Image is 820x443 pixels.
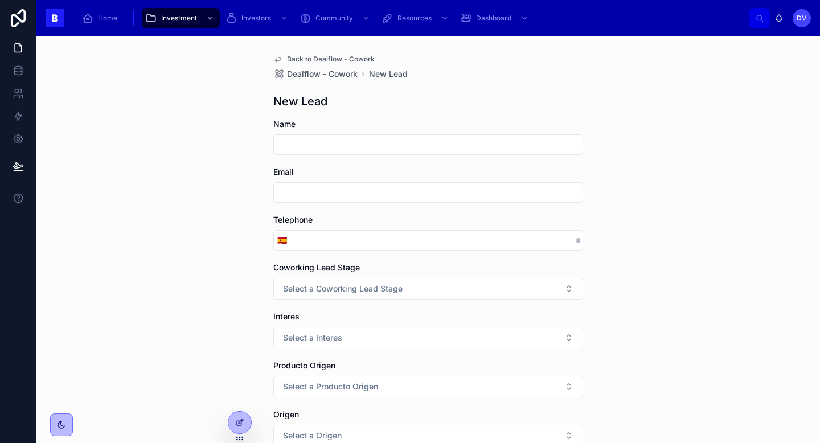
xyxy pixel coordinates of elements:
button: Select Button [274,230,290,251]
span: Dashboard [476,14,511,23]
a: New Lead [369,68,408,80]
a: Resources [378,8,454,28]
h1: New Lead [273,93,327,109]
span: Home [98,14,117,23]
span: Community [315,14,353,23]
span: Name [273,119,296,129]
span: Telephone [273,215,313,224]
a: Back to Dealflow - Cowork [273,55,375,64]
button: Select Button [273,376,583,397]
span: Resources [397,14,432,23]
a: Dashboard [457,8,534,28]
span: Interes [273,311,300,321]
span: Select a Producto Origen [283,381,378,392]
span: Dealflow - Cowork [287,68,358,80]
span: DV [797,14,807,23]
span: Coworking Lead Stage [273,262,360,272]
button: Select Button [273,327,583,348]
span: Producto Origen [273,360,335,370]
a: Community [296,8,376,28]
span: Select a Coworking Lead Stage [283,283,403,294]
span: Origen [273,409,299,419]
span: Back to Dealflow - Cowork [287,55,375,64]
div: scrollable content [73,6,749,31]
span: Select a Interes [283,332,342,343]
a: Home [79,8,125,28]
button: Select Button [273,278,583,300]
span: 🇪🇸 [277,235,287,246]
span: Email [273,167,294,177]
a: Investors [222,8,294,28]
a: Investment [142,8,220,28]
span: Investors [241,14,271,23]
span: Investment [161,14,197,23]
img: App logo [46,9,64,27]
span: Select a Origen [283,430,342,441]
a: Dealflow - Cowork [273,68,358,80]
